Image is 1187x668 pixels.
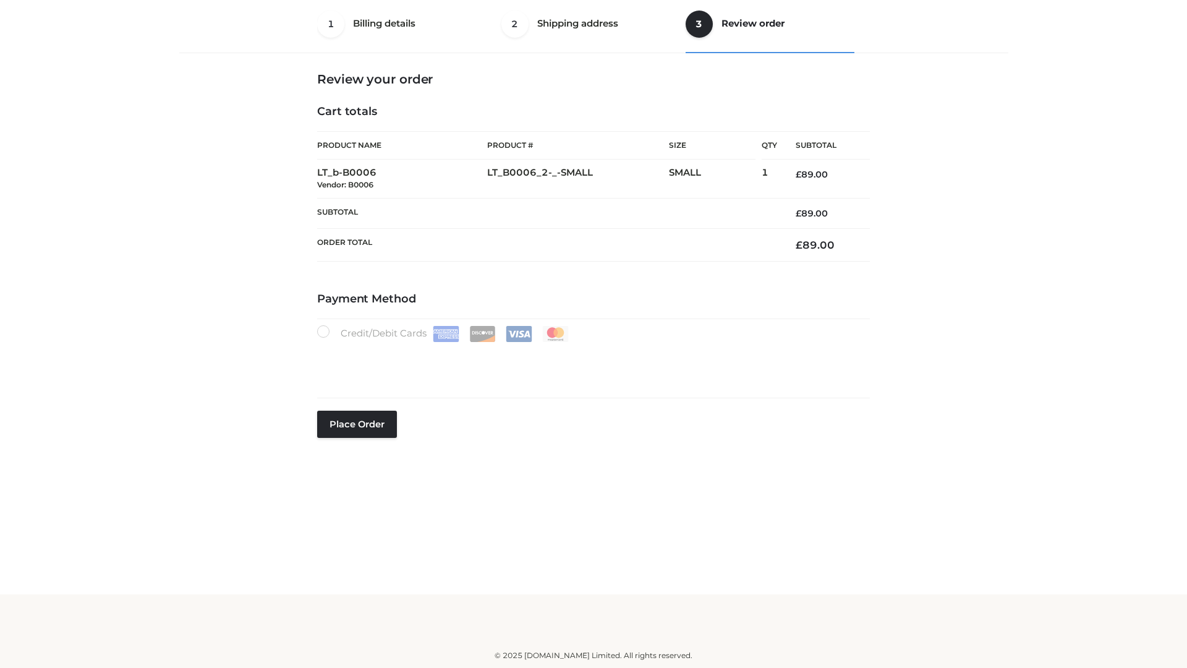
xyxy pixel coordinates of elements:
td: 1 [762,160,777,199]
th: Order Total [317,229,777,262]
span: £ [796,239,802,251]
td: LT_B0006_2-_-SMALL [487,160,669,199]
img: Visa [506,326,532,342]
iframe: Secure payment input frame [315,340,867,385]
th: Qty [762,131,777,160]
h3: Review your order [317,72,870,87]
bdi: 89.00 [796,239,835,251]
h4: Cart totals [317,105,870,119]
th: Product # [487,131,669,160]
small: Vendor: B0006 [317,180,373,189]
th: Product Name [317,131,487,160]
bdi: 89.00 [796,208,828,219]
span: £ [796,169,801,180]
th: Size [669,132,755,160]
button: Place order [317,411,397,438]
td: SMALL [669,160,762,199]
th: Subtotal [777,132,870,160]
h4: Payment Method [317,293,870,306]
img: Mastercard [542,326,569,342]
label: Credit/Debit Cards [317,325,570,342]
td: LT_b-B0006 [317,160,487,199]
img: Amex [433,326,459,342]
div: © 2025 [DOMAIN_NAME] Limited. All rights reserved. [184,649,1003,662]
th: Subtotal [317,198,777,228]
bdi: 89.00 [796,169,828,180]
img: Discover [469,326,496,342]
span: £ [796,208,801,219]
